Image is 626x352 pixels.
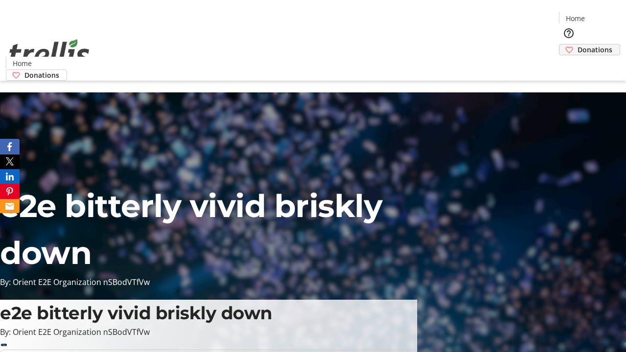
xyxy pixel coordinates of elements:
span: Home [566,13,585,23]
a: Donations [559,44,620,55]
span: Donations [24,70,59,80]
a: Home [559,13,591,23]
span: Home [13,58,32,68]
a: Donations [6,69,67,81]
button: Help [559,23,579,43]
a: Home [6,58,38,68]
span: Donations [578,44,612,55]
img: Orient E2E Organization nSBodVTfVw's Logo [6,28,93,77]
button: Cart [559,55,579,75]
